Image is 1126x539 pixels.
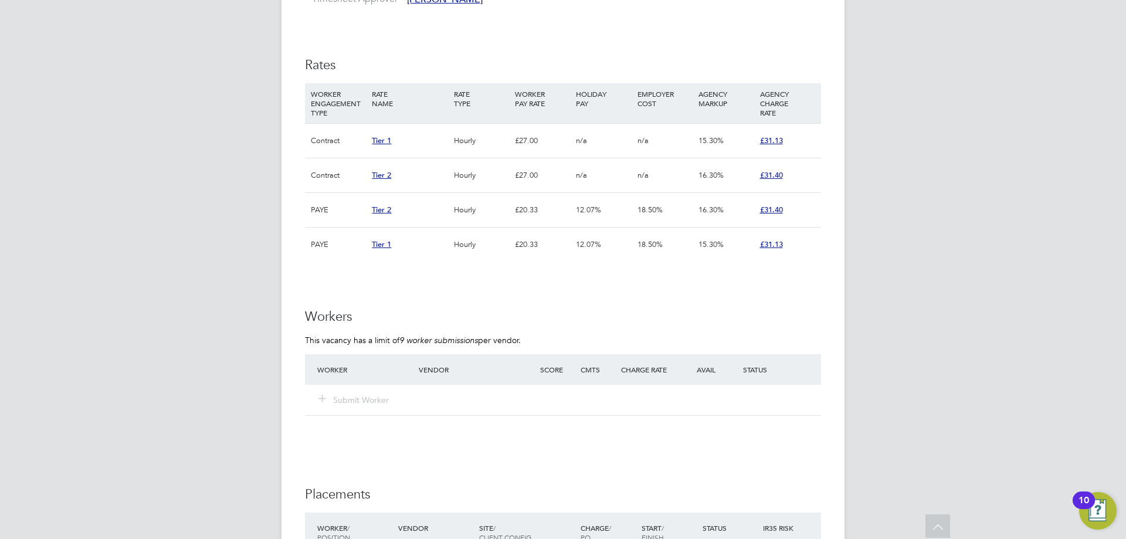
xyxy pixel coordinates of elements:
div: Hourly [451,228,512,262]
div: Contract [308,158,369,192]
div: Vendor [395,517,476,538]
span: 12.07% [576,239,601,249]
div: IR35 Risk [760,517,801,538]
h3: Placements [305,486,821,503]
div: £27.00 [512,124,573,158]
div: Hourly [451,193,512,227]
div: HOLIDAY PAY [573,83,634,114]
span: Tier 2 [372,170,391,180]
div: AGENCY MARKUP [696,83,757,114]
span: £31.40 [760,205,783,215]
em: 9 worker submissions [399,335,478,345]
h3: Rates [305,57,821,74]
span: £31.13 [760,135,783,145]
button: Submit Worker [319,394,389,406]
span: 18.50% [637,205,663,215]
div: Worker [314,359,416,380]
div: Hourly [451,158,512,192]
div: Score [537,359,578,380]
span: n/a [576,135,587,145]
span: n/a [637,170,649,180]
div: RATE NAME [369,83,450,114]
span: 15.30% [698,239,724,249]
span: Tier 2 [372,205,391,215]
div: Contract [308,124,369,158]
div: Charge Rate [618,359,679,380]
div: £20.33 [512,193,573,227]
button: Open Resource Center, 10 new notifications [1079,492,1117,530]
span: n/a [576,170,587,180]
span: Tier 1 [372,239,391,249]
h3: Workers [305,309,821,326]
div: RATE TYPE [451,83,512,114]
span: 16.30% [698,205,724,215]
div: 10 [1078,500,1089,516]
div: Avail [679,359,740,380]
span: 15.30% [698,135,724,145]
div: EMPLOYER COST [635,83,696,114]
div: WORKER PAY RATE [512,83,573,114]
div: £27.00 [512,158,573,192]
span: n/a [637,135,649,145]
span: Tier 1 [372,135,391,145]
div: PAYE [308,228,369,262]
div: WORKER ENGAGEMENT TYPE [308,83,369,123]
p: This vacancy has a limit of per vendor. [305,335,821,345]
span: £31.13 [760,239,783,249]
div: Cmts [578,359,618,380]
div: Hourly [451,124,512,158]
div: Vendor [416,359,537,380]
span: 12.07% [576,205,601,215]
span: 16.30% [698,170,724,180]
span: 18.50% [637,239,663,249]
div: Status [700,517,761,538]
div: PAYE [308,193,369,227]
span: £31.40 [760,170,783,180]
div: £20.33 [512,228,573,262]
div: AGENCY CHARGE RATE [757,83,818,123]
div: Status [740,359,821,380]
